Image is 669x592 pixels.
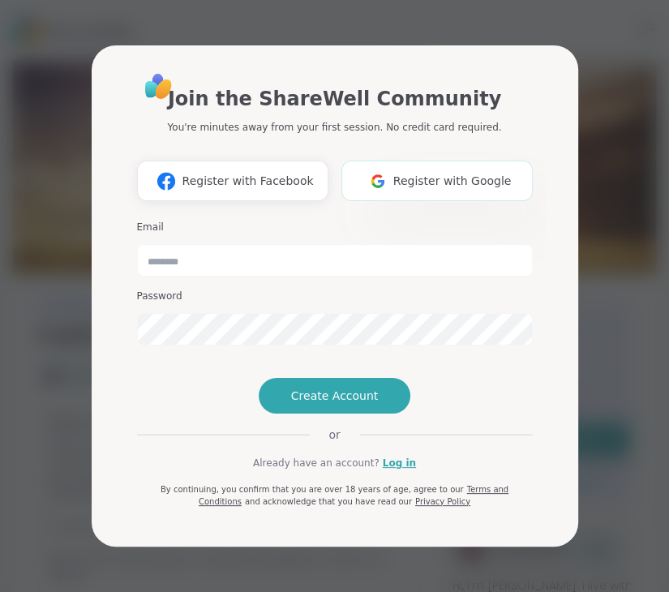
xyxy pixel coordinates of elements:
img: ShareWell Logomark [151,166,182,196]
p: You're minutes away from your first session. No credit card required. [168,120,502,135]
button: Create Account [259,378,411,414]
button: Register with Google [341,161,533,201]
h3: Password [137,290,533,303]
a: Log in [383,456,416,470]
span: By continuing, you confirm that you are over 18 years of age, agree to our [161,485,464,494]
img: ShareWell Logo [140,68,177,105]
button: Register with Facebook [137,161,328,201]
span: Register with Facebook [182,173,313,190]
h3: Email [137,221,533,234]
span: Already have an account? [253,456,380,470]
span: Register with Google [393,173,512,190]
img: ShareWell Logomark [362,166,393,196]
h1: Join the ShareWell Community [168,84,501,114]
a: Terms and Conditions [199,485,508,506]
a: Privacy Policy [415,497,470,506]
span: Create Account [291,388,379,404]
span: and acknowledge that you have read our [245,497,412,506]
span: or [309,427,359,443]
